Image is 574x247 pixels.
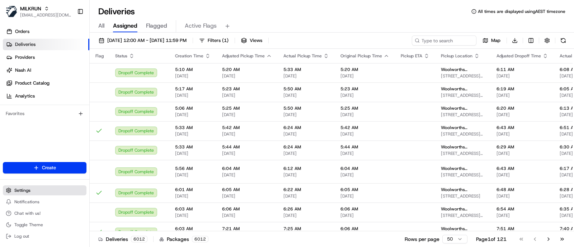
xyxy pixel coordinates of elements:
[113,22,137,30] span: Assigned
[497,166,548,171] span: 6:43 AM
[3,185,86,195] button: Settings
[497,105,548,111] span: 6:20 AM
[175,206,211,212] span: 6:03 AM
[441,151,485,156] span: [STREET_ADDRESS][PERSON_NAME]
[497,86,548,92] span: 6:19 AM
[283,125,329,130] span: 6:24 AM
[283,206,329,212] span: 6:26 AM
[175,166,211,171] span: 5:56 AM
[175,53,203,59] span: Creation Time
[14,222,43,228] span: Toggle Theme
[222,67,272,72] span: 5:20 AM
[15,41,36,48] span: Deliveries
[42,165,56,171] span: Create
[497,67,548,72] span: 6:11 AM
[340,67,389,72] span: 5:20 AM
[3,208,86,218] button: Chat with us!
[222,166,272,171] span: 6:04 AM
[222,53,265,59] span: Adjusted Pickup Time
[283,131,329,137] span: [DATE]
[441,213,485,218] span: [STREET_ADDRESS][PERSON_NAME][PERSON_NAME]
[401,53,422,59] span: Pickup ETA
[3,197,86,207] button: Notifications
[175,73,211,79] span: [DATE]
[491,37,500,44] span: Map
[175,125,211,130] span: 5:33 AM
[497,112,548,118] span: [DATE]
[222,206,272,212] span: 6:06 AM
[175,67,211,72] span: 5:10 AM
[3,65,89,76] a: Nash AI
[283,151,329,156] span: [DATE]
[20,12,71,18] button: [EMAIL_ADDRESS][DOMAIN_NAME]
[208,37,229,44] span: Filters
[175,187,211,193] span: 6:01 AM
[340,131,389,137] span: [DATE]
[283,144,329,150] span: 6:24 AM
[14,199,39,205] span: Notifications
[441,105,485,111] span: Woolworths Supermarket [GEOGRAPHIC_DATA] - [GEOGRAPHIC_DATA]
[222,172,272,178] span: [DATE]
[441,144,485,150] span: Woolworths Supermarket [GEOGRAPHIC_DATA] - [GEOGRAPHIC_DATA]
[441,73,485,79] span: [STREET_ADDRESS][PERSON_NAME]
[441,172,485,178] span: [STREET_ADDRESS][PERSON_NAME]
[14,233,29,239] span: Log out
[340,73,389,79] span: [DATE]
[175,172,211,178] span: [DATE]
[222,144,272,150] span: 5:44 AM
[222,187,272,193] span: 6:05 AM
[283,193,329,199] span: [DATE]
[558,35,568,46] button: Refresh
[412,35,476,46] input: Type to search
[3,3,74,20] button: MILKRUNMILKRUN[EMAIL_ADDRESS][DOMAIN_NAME]
[3,220,86,230] button: Toggle Theme
[441,92,485,98] span: [STREET_ADDRESS][PERSON_NAME]
[497,151,548,156] span: [DATE]
[175,213,211,218] span: [DATE]
[222,226,272,232] span: 7:21 AM
[441,53,472,59] span: Pickup Location
[283,67,329,72] span: 5:33 AM
[497,125,548,130] span: 6:43 AM
[340,206,389,212] span: 6:06 AM
[175,92,211,98] span: [DATE]
[441,131,485,137] span: [STREET_ADDRESS][PERSON_NAME]
[222,193,272,199] span: [DATE]
[340,144,389,150] span: 5:44 AM
[283,172,329,178] span: [DATE]
[222,86,272,92] span: 5:23 AM
[283,166,329,171] span: 6:12 AM
[476,236,507,243] div: Page 1 of 121
[441,67,485,72] span: Woolworths Supermarket [GEOGRAPHIC_DATA] - [GEOGRAPHIC_DATA]
[95,53,104,59] span: Flag
[441,193,485,199] span: [STREET_ADDRESS]
[250,37,262,44] span: Views
[15,80,50,86] span: Product Catalog
[131,236,147,242] div: 6012
[6,6,17,17] img: MILKRUN
[283,73,329,79] span: [DATE]
[340,172,389,178] span: [DATE]
[497,144,548,150] span: 6:29 AM
[340,86,389,92] span: 5:23 AM
[222,131,272,137] span: [DATE]
[222,213,272,218] span: [DATE]
[340,112,389,118] span: [DATE]
[14,187,30,193] span: Settings
[441,112,485,118] span: [STREET_ADDRESS][PERSON_NAME]
[441,206,485,212] span: Woolworths Supermarket [GEOGRAPHIC_DATA] - [GEOGRAPHIC_DATA]
[98,22,104,30] span: All
[238,35,265,46] button: Views
[175,105,211,111] span: 5:06 AM
[441,226,485,232] span: Woolworths Supermarket [GEOGRAPHIC_DATA] - [GEOGRAPHIC_DATA]
[340,187,389,193] span: 6:05 AM
[222,105,272,111] span: 5:25 AM
[441,166,485,171] span: Woolworths Supermarket [GEOGRAPHIC_DATA] - [GEOGRAPHIC_DATA]
[15,54,35,61] span: Providers
[222,125,272,130] span: 5:42 AM
[3,77,89,89] a: Product Catalog
[98,236,147,243] div: Deliveries
[3,39,89,50] a: Deliveries
[283,53,322,59] span: Actual Pickup Time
